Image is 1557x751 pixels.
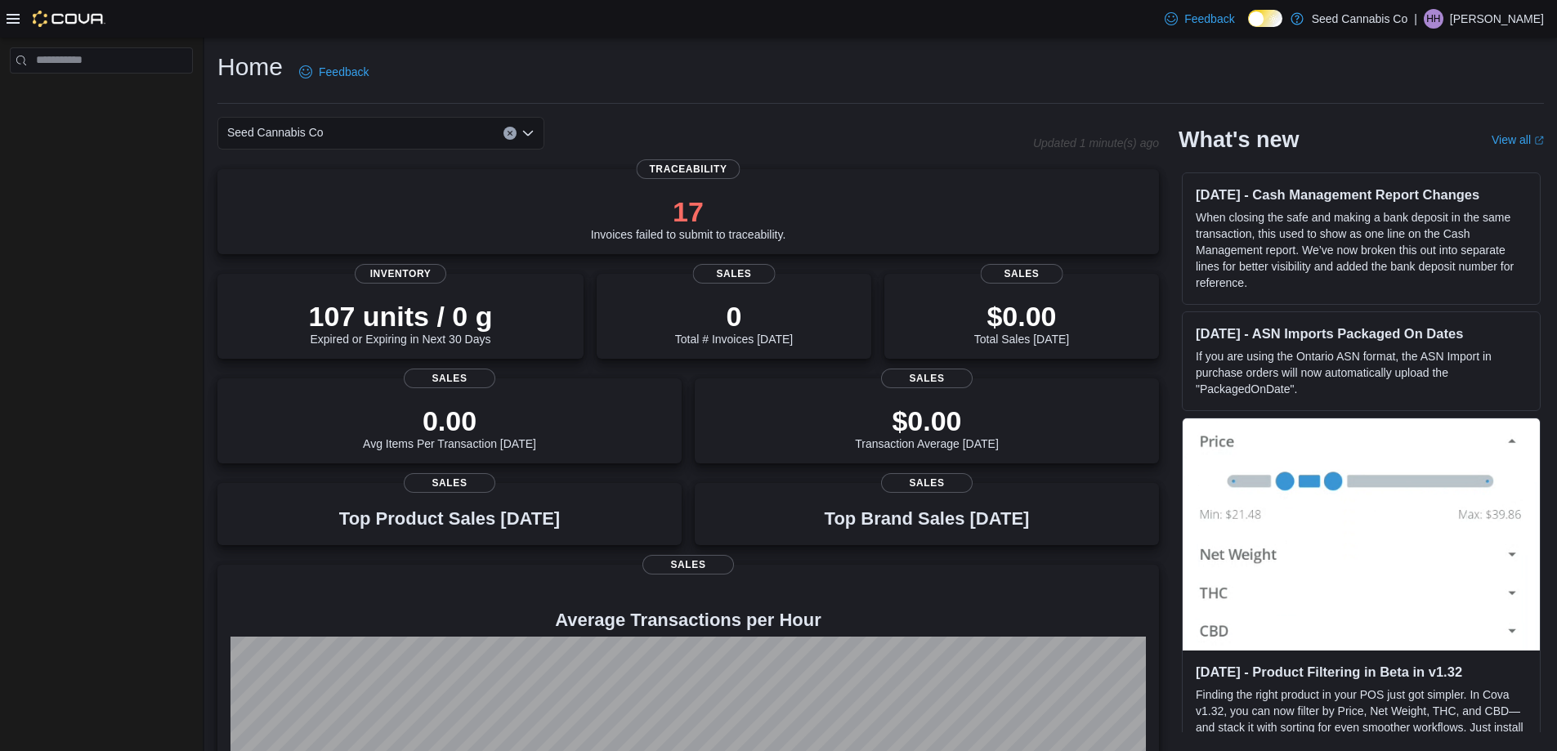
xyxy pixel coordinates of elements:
[675,300,793,346] div: Total # Invoices [DATE]
[1033,136,1159,150] p: Updated 1 minute(s) ago
[1184,11,1234,27] span: Feedback
[339,509,560,529] h3: Top Product Sales [DATE]
[693,264,776,284] span: Sales
[1312,9,1408,29] p: Seed Cannabis Co
[1196,186,1527,203] h3: [DATE] - Cash Management Report Changes
[33,11,105,27] img: Cova
[1248,27,1249,28] span: Dark Mode
[636,159,740,179] span: Traceability
[675,300,793,333] p: 0
[825,509,1030,529] h3: Top Brand Sales [DATE]
[363,405,536,437] p: 0.00
[355,264,446,284] span: Inventory
[1426,9,1440,29] span: HH
[642,555,734,574] span: Sales
[217,51,283,83] h1: Home
[1450,9,1544,29] p: [PERSON_NAME]
[981,264,1063,284] span: Sales
[1196,664,1527,680] h3: [DATE] - Product Filtering in Beta in v1.32
[881,473,973,493] span: Sales
[227,123,324,142] span: Seed Cannabis Co
[1196,348,1527,397] p: If you are using the Ontario ASN format, the ASN Import in purchase orders will now automatically...
[293,56,375,88] a: Feedback
[1196,209,1527,291] p: When closing the safe and making a bank deposit in the same transaction, this used to show as one...
[855,405,999,450] div: Transaction Average [DATE]
[230,610,1146,630] h4: Average Transactions per Hour
[1414,9,1417,29] p: |
[881,369,973,388] span: Sales
[1179,127,1299,153] h2: What's new
[503,127,517,140] button: Clear input
[1534,136,1544,145] svg: External link
[363,405,536,450] div: Avg Items Per Transaction [DATE]
[1492,133,1544,146] a: View allExternal link
[1424,9,1443,29] div: Hannah Halley
[974,300,1069,333] p: $0.00
[855,405,999,437] p: $0.00
[1196,325,1527,342] h3: [DATE] - ASN Imports Packaged On Dates
[404,369,495,388] span: Sales
[309,300,493,346] div: Expired or Expiring in Next 30 Days
[1248,10,1282,27] input: Dark Mode
[591,195,786,241] div: Invoices failed to submit to traceability.
[1158,2,1241,35] a: Feedback
[319,64,369,80] span: Feedback
[521,127,535,140] button: Open list of options
[309,300,493,333] p: 107 units / 0 g
[404,473,495,493] span: Sales
[974,300,1069,346] div: Total Sales [DATE]
[10,77,193,116] nav: Complex example
[591,195,786,228] p: 17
